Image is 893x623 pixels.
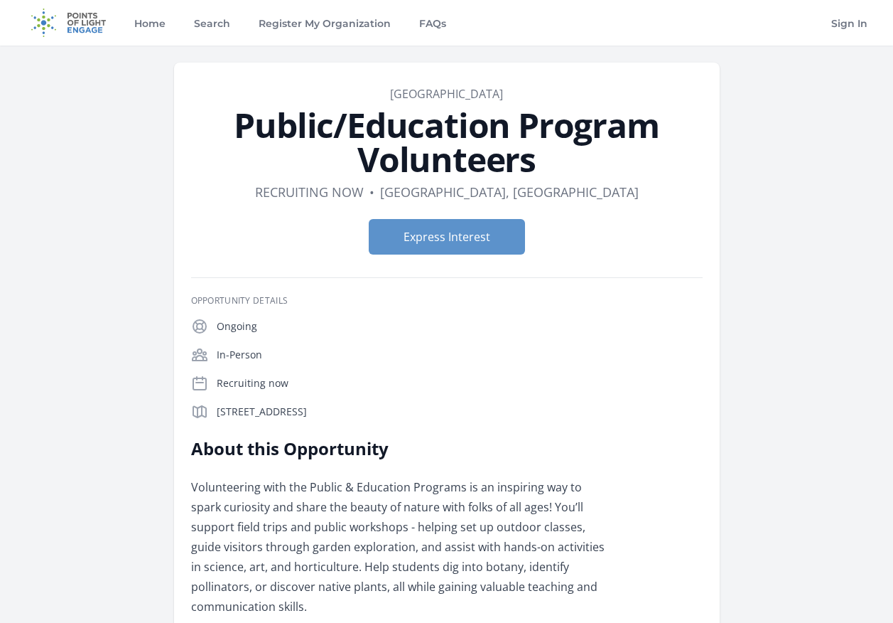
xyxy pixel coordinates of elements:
p: In-Person [217,348,703,362]
h1: Public/Education Program Volunteers [191,108,703,176]
p: Ongoing [217,319,703,334]
p: Volunteering with the Public & Education Programs is an inspiring way to spark curiosity and shar... [191,477,607,617]
h3: Opportunity Details [191,295,703,307]
h2: About this Opportunity [191,437,607,460]
p: [STREET_ADDRESS] [217,405,703,419]
dd: [GEOGRAPHIC_DATA], [GEOGRAPHIC_DATA] [380,182,639,202]
p: Recruiting now [217,376,703,390]
dd: Recruiting now [255,182,364,202]
button: Express Interest [369,219,525,255]
div: • [369,182,374,202]
a: [GEOGRAPHIC_DATA] [390,86,503,102]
